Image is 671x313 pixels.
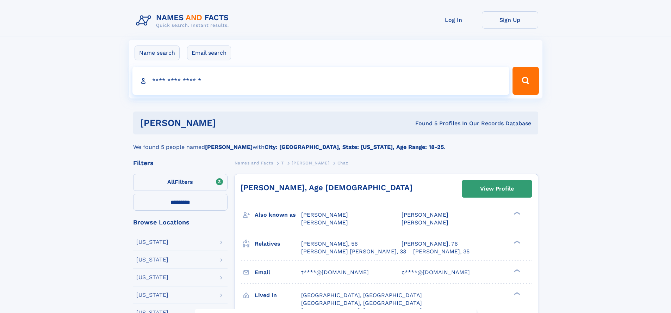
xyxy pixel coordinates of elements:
[140,119,316,127] h1: [PERSON_NAME]
[205,144,253,150] b: [PERSON_NAME]
[255,289,301,301] h3: Lived in
[265,144,444,150] b: City: [GEOGRAPHIC_DATA], State: [US_STATE], Age Range: 18-25
[187,46,231,60] label: Email search
[512,211,521,216] div: ❯
[136,239,168,245] div: [US_STATE]
[136,257,168,263] div: [US_STATE]
[425,11,482,29] a: Log In
[512,240,521,244] div: ❯
[301,211,348,218] span: [PERSON_NAME]
[167,179,175,185] span: All
[136,292,168,298] div: [US_STATE]
[255,238,301,250] h3: Relatives
[337,161,348,165] span: Chaz
[402,211,448,218] span: [PERSON_NAME]
[133,160,228,166] div: Filters
[255,266,301,278] h3: Email
[462,180,532,197] a: View Profile
[316,120,531,127] div: Found 5 Profiles In Our Records Database
[281,161,284,165] span: T
[136,275,168,280] div: [US_STATE]
[135,46,180,60] label: Name search
[255,209,301,221] h3: Also known as
[241,183,412,192] a: [PERSON_NAME], Age [DEMOGRAPHIC_DATA]
[480,181,514,197] div: View Profile
[235,158,273,167] a: Names and Facts
[512,291,521,296] div: ❯
[133,11,235,30] img: Logo Names and Facts
[292,161,329,165] span: [PERSON_NAME]
[482,11,538,29] a: Sign Up
[402,219,448,226] span: [PERSON_NAME]
[133,219,228,225] div: Browse Locations
[301,219,348,226] span: [PERSON_NAME]
[301,240,358,248] a: [PERSON_NAME], 56
[133,174,228,191] label: Filters
[301,292,422,299] span: [GEOGRAPHIC_DATA], [GEOGRAPHIC_DATA]
[512,268,521,273] div: ❯
[301,248,406,255] a: [PERSON_NAME] [PERSON_NAME], 33
[402,240,458,248] a: [PERSON_NAME], 76
[132,67,510,95] input: search input
[133,134,538,151] div: We found 5 people named with .
[413,248,470,255] a: [PERSON_NAME], 35
[281,158,284,167] a: T
[301,300,422,306] span: [GEOGRAPHIC_DATA], [GEOGRAPHIC_DATA]
[512,67,539,95] button: Search Button
[292,158,329,167] a: [PERSON_NAME]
